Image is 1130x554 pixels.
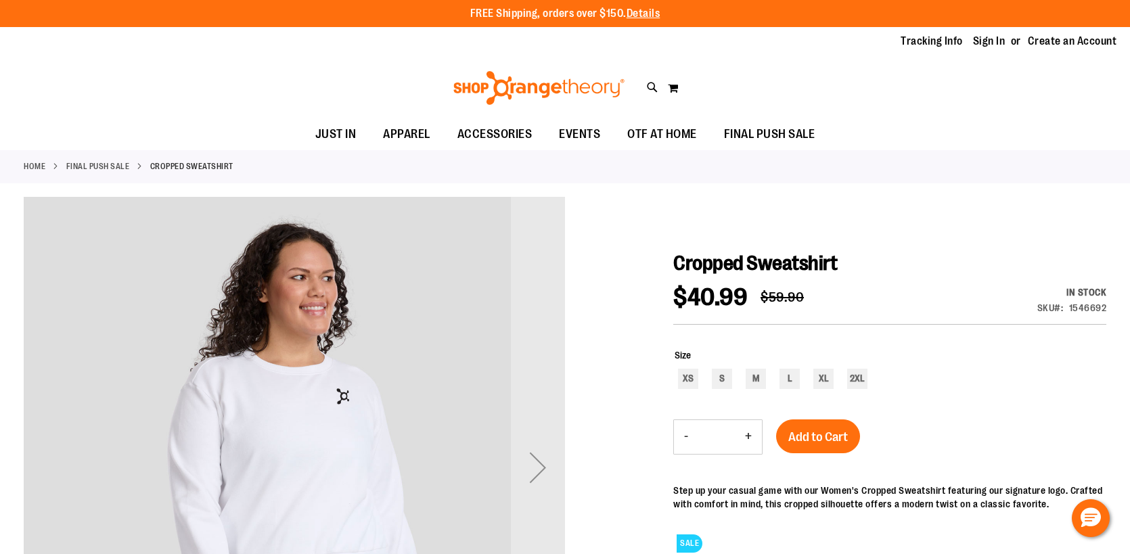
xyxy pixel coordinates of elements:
span: JUST IN [315,119,357,149]
span: FINAL PUSH SALE [724,119,815,149]
a: FINAL PUSH SALE [710,119,829,149]
a: OTF AT HOME [614,119,710,150]
div: S [712,369,732,389]
img: Shop Orangetheory [451,71,627,105]
a: JUST IN [302,119,370,150]
a: Details [627,7,660,20]
div: 2XL [847,369,867,389]
a: Home [24,160,45,172]
a: ACCESSORIES [444,119,546,150]
span: $40.99 [673,283,747,311]
a: FINAL PUSH SALE [66,160,130,172]
span: Add to Cart [788,430,848,444]
button: Hello, have a question? Let’s chat. [1072,499,1110,537]
span: $59.90 [761,290,804,305]
span: Size [675,350,691,361]
div: 1546692 [1069,301,1107,315]
button: Decrease product quantity [674,420,698,454]
p: FREE Shipping, orders over $150. [470,6,660,22]
button: Add to Cart [776,419,860,453]
div: Step up your casual game with our Women's Cropped Sweatshirt featuring our signature logo. Crafte... [673,484,1106,511]
div: XS [678,369,698,389]
span: EVENTS [559,119,600,149]
div: L [779,369,800,389]
span: SALE [677,534,702,553]
div: XL [813,369,834,389]
a: APPAREL [369,119,444,150]
span: ACCESSORIES [457,119,533,149]
button: Increase product quantity [735,420,762,454]
a: Create an Account [1028,34,1117,49]
div: Availability [1037,285,1107,299]
a: EVENTS [545,119,614,150]
span: APPAREL [383,119,430,149]
span: OTF AT HOME [627,119,697,149]
a: Sign In [973,34,1005,49]
div: M [746,369,766,389]
input: Product quantity [698,421,735,453]
strong: SKU [1037,302,1064,313]
a: Tracking Info [901,34,963,49]
strong: Cropped Sweatshirt [150,160,233,172]
span: Cropped Sweatshirt [673,252,837,275]
div: In stock [1037,285,1107,299]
